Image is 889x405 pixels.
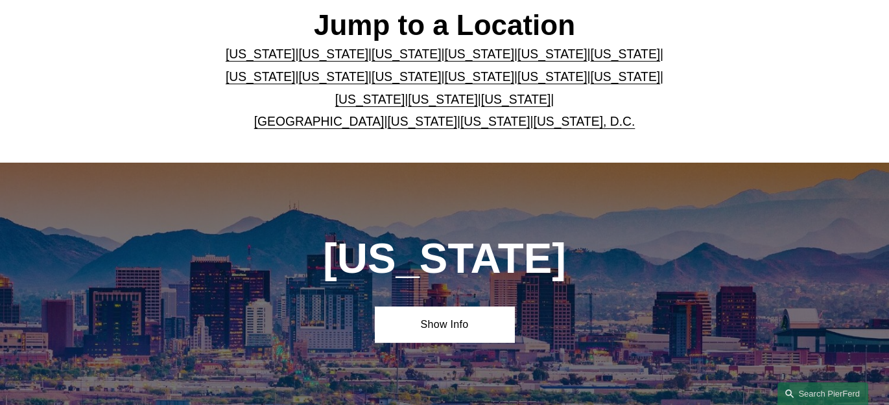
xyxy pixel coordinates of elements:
p: | | | | | | | | | | | | | | | | | | [201,43,689,133]
a: [US_STATE] [372,47,442,61]
a: [US_STATE] [445,47,515,61]
a: [US_STATE] [335,93,405,106]
a: Search this site [777,382,868,405]
a: [US_STATE] [481,93,551,106]
a: [US_STATE] [226,47,296,61]
a: [US_STATE] [517,47,587,61]
h2: Jump to a Location [201,8,689,42]
a: [US_STATE] [372,70,442,84]
a: [US_STATE], D.C. [533,115,635,128]
a: [US_STATE] [226,70,296,84]
a: Show Info [375,307,514,342]
a: [US_STATE] [298,70,368,84]
a: [US_STATE] [298,47,368,61]
h1: [US_STATE] [270,235,619,283]
a: [GEOGRAPHIC_DATA] [254,115,385,128]
a: [US_STATE] [591,47,661,61]
a: [US_STATE] [460,115,530,128]
a: [US_STATE] [387,115,457,128]
a: [US_STATE] [408,93,478,106]
a: [US_STATE] [517,70,587,84]
a: [US_STATE] [591,70,661,84]
a: [US_STATE] [445,70,515,84]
